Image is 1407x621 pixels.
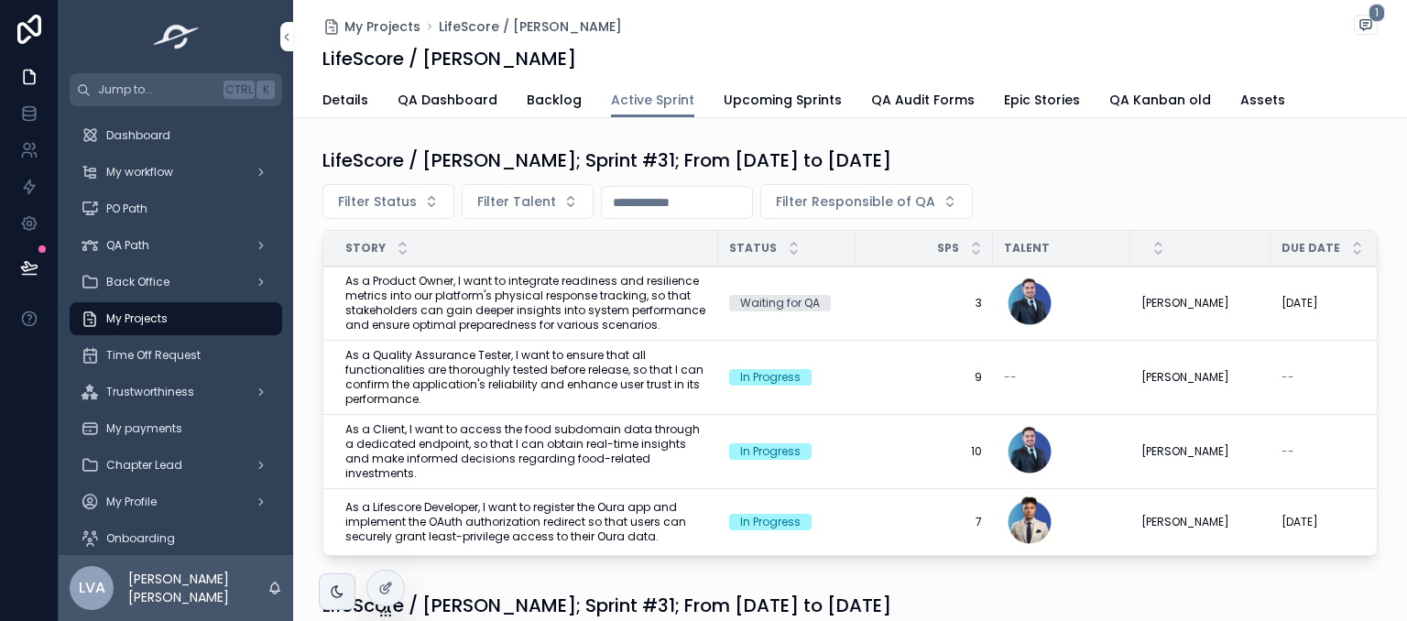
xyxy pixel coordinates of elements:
[1141,444,1260,459] a: [PERSON_NAME]
[871,83,975,120] a: QA Audit Forms
[1004,83,1080,120] a: Epic Stories
[1282,296,1397,310] a: [DATE]
[70,266,282,299] a: Back Office
[1282,370,1397,385] a: --
[70,376,282,409] a: Trustworthiness
[1004,370,1017,385] span: --
[224,81,255,99] span: Ctrl
[527,83,582,120] a: Backlog
[867,296,982,310] a: 3
[345,274,707,332] a: As a Product Owner, I want to integrate readiness and resilience metrics into our platform's phys...
[611,91,694,109] span: Active Sprint
[106,275,169,289] span: Back Office
[729,443,845,460] a: In Progress
[740,369,801,386] div: In Progress
[1141,515,1229,529] span: [PERSON_NAME]
[867,370,982,385] a: 9
[740,295,820,311] div: Waiting for QA
[1240,91,1285,109] span: Assets
[729,369,845,386] a: In Progress
[106,458,182,473] span: Chapter Lead
[258,82,273,97] span: K
[322,147,891,173] h1: LifeScore / [PERSON_NAME]; Sprint #31; From [DATE] to [DATE]
[106,311,168,326] span: My Projects
[760,184,973,219] button: Select Button
[439,17,622,36] a: LifeScore / [PERSON_NAME]
[147,22,205,51] img: App logo
[398,91,497,109] span: QA Dashboard
[345,422,707,481] a: As a Client, I want to access the food subdomain data through a dedicated endpoint, so that I can...
[106,348,201,363] span: Time Off Request
[70,522,282,555] a: Onboarding
[871,91,975,109] span: QA Audit Forms
[345,500,707,544] a: As a Lifescore Developer, I want to register the Oura app and implement the OAuth authorization r...
[70,73,282,106] button: Jump to...CtrlK
[1369,4,1385,22] span: 1
[1282,444,1397,459] a: --
[1282,370,1294,385] span: --
[70,412,282,445] a: My payments
[59,106,293,555] div: scrollable content
[1004,370,1119,385] a: --
[79,577,105,599] span: LVA
[345,241,386,256] span: Story
[344,17,420,36] span: My Projects
[98,82,216,97] span: Jump to...
[322,184,454,219] button: Select Button
[1282,241,1340,256] span: Due Date
[1004,91,1080,109] span: Epic Stories
[729,241,777,256] span: Status
[867,444,982,459] a: 10
[1141,296,1229,310] span: [PERSON_NAME]
[338,192,417,211] span: Filter Status
[106,202,147,216] span: PO Path
[322,91,368,109] span: Details
[724,83,842,120] a: Upcoming Sprints
[70,156,282,189] a: My workflow
[1141,296,1260,310] a: [PERSON_NAME]
[937,241,959,256] span: SPs
[322,83,368,120] a: Details
[477,192,556,211] span: Filter Talent
[1141,515,1260,529] a: [PERSON_NAME]
[740,443,801,460] div: In Progress
[70,485,282,518] a: My Profile
[1141,370,1260,385] a: [PERSON_NAME]
[70,229,282,262] a: QA Path
[1109,83,1211,120] a: QA Kanban old
[322,593,891,618] h1: LifeScore / [PERSON_NAME]; Sprint #31; From [DATE] to [DATE]
[128,570,267,606] p: [PERSON_NAME] [PERSON_NAME]
[106,165,173,180] span: My workflow
[106,421,182,436] span: My payments
[1282,515,1318,529] span: [DATE]
[1240,83,1285,120] a: Assets
[1282,444,1294,459] span: --
[70,449,282,482] a: Chapter Lead
[398,83,497,120] a: QA Dashboard
[322,17,420,36] a: My Projects
[729,514,845,530] a: In Progress
[322,46,576,71] h1: LifeScore / [PERSON_NAME]
[527,91,582,109] span: Backlog
[462,184,594,219] button: Select Button
[106,128,170,143] span: Dashboard
[70,192,282,225] a: PO Path
[740,514,801,530] div: In Progress
[70,302,282,335] a: My Projects
[729,295,845,311] a: Waiting for QA
[345,348,707,407] a: As a Quality Assurance Tester, I want to ensure that all functionalities are thoroughly tested be...
[106,531,175,546] span: Onboarding
[106,495,157,509] span: My Profile
[1282,296,1318,310] span: [DATE]
[867,515,982,529] a: 7
[1141,370,1229,385] span: [PERSON_NAME]
[70,119,282,152] a: Dashboard
[1109,91,1211,109] span: QA Kanban old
